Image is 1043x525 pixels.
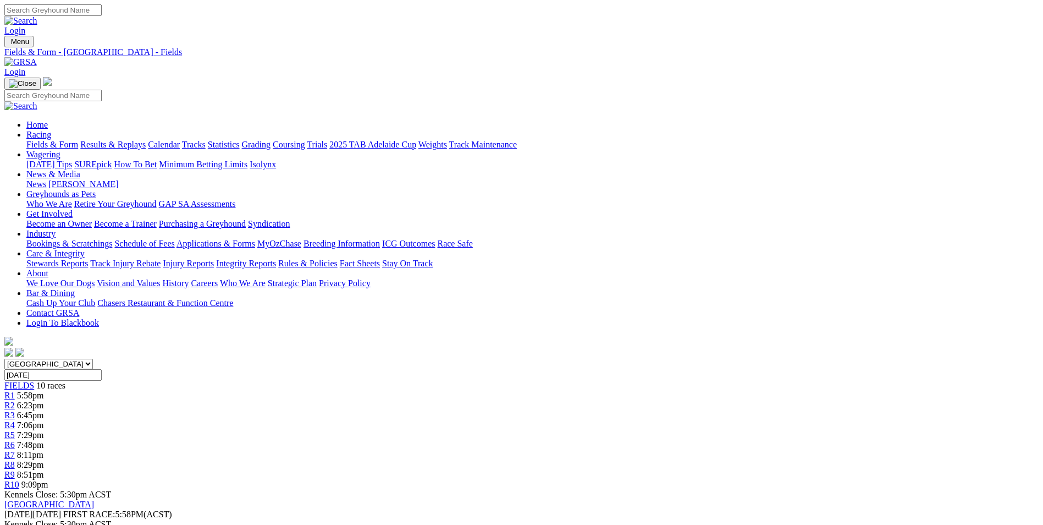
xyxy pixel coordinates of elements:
[26,278,95,288] a: We Love Our Dogs
[4,36,34,47] button: Toggle navigation
[26,199,1039,209] div: Greyhounds as Pets
[159,199,236,209] a: GAP SA Assessments
[148,140,180,149] a: Calendar
[26,259,1039,269] div: Care & Integrity
[26,160,1039,169] div: Wagering
[94,219,157,228] a: Become a Trainer
[4,337,13,346] img: logo-grsa-white.png
[418,140,447,149] a: Weights
[257,239,301,248] a: MyOzChase
[80,140,146,149] a: Results & Replays
[48,179,118,189] a: [PERSON_NAME]
[74,199,157,209] a: Retire Your Greyhound
[26,308,79,318] a: Contact GRSA
[26,199,72,209] a: Who We Are
[4,450,15,460] a: R7
[21,480,48,489] span: 9:09pm
[26,318,99,327] a: Login To Blackbook
[17,430,44,440] span: 7:29pm
[163,259,214,268] a: Injury Reports
[114,239,174,248] a: Schedule of Fees
[159,219,246,228] a: Purchasing a Greyhound
[216,259,276,268] a: Integrity Reports
[4,78,41,90] button: Toggle navigation
[182,140,206,149] a: Tracks
[4,500,94,509] a: [GEOGRAPHIC_DATA]
[11,37,29,46] span: Menu
[250,160,276,169] a: Isolynx
[242,140,271,149] a: Grading
[17,420,44,430] span: 7:06pm
[329,140,416,149] a: 2025 TAB Adelaide Cup
[97,298,233,308] a: Chasers Restaurant & Function Centre
[4,4,102,16] input: Search
[4,411,15,420] a: R3
[220,278,266,288] a: Who We Are
[273,140,305,149] a: Coursing
[278,259,338,268] a: Rules & Policies
[26,269,48,278] a: About
[4,369,102,381] input: Select date
[26,209,73,218] a: Get Involved
[268,278,317,288] a: Strategic Plan
[4,480,19,489] span: R10
[114,160,157,169] a: How To Bet
[159,160,247,169] a: Minimum Betting Limits
[4,90,102,101] input: Search
[26,189,96,199] a: Greyhounds as Pets
[17,440,44,450] span: 7:48pm
[4,440,15,450] a: R6
[4,16,37,26] img: Search
[4,391,15,400] a: R1
[26,140,1039,150] div: Racing
[26,229,56,238] a: Industry
[4,381,34,390] a: FIELDS
[4,26,25,35] a: Login
[208,140,240,149] a: Statistics
[26,278,1039,288] div: About
[26,219,92,228] a: Become an Owner
[4,47,1039,57] a: Fields & Form - [GEOGRAPHIC_DATA] - Fields
[26,298,95,308] a: Cash Up Your Club
[26,249,85,258] a: Care & Integrity
[4,420,15,430] a: R4
[43,77,52,86] img: logo-grsa-white.png
[26,179,46,189] a: News
[17,401,44,410] span: 6:23pm
[63,510,115,519] span: FIRST RACE:
[26,130,51,139] a: Racing
[4,401,15,410] a: R2
[90,259,161,268] a: Track Injury Rebate
[4,348,13,357] img: facebook.svg
[4,430,15,440] a: R5
[26,239,1039,249] div: Industry
[26,160,72,169] a: [DATE] Tips
[340,259,380,268] a: Fact Sheets
[17,470,44,479] span: 8:51pm
[26,120,48,129] a: Home
[4,57,37,67] img: GRSA
[449,140,517,149] a: Track Maintenance
[4,101,37,111] img: Search
[97,278,160,288] a: Vision and Values
[303,239,380,248] a: Breeding Information
[4,460,15,469] span: R8
[17,411,44,420] span: 6:45pm
[382,239,435,248] a: ICG Outcomes
[382,259,433,268] a: Stay On Track
[9,79,36,88] img: Close
[4,510,61,519] span: [DATE]
[26,288,75,298] a: Bar & Dining
[26,219,1039,229] div: Get Involved
[26,239,112,248] a: Bookings & Scratchings
[319,278,371,288] a: Privacy Policy
[248,219,290,228] a: Syndication
[17,460,44,469] span: 8:29pm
